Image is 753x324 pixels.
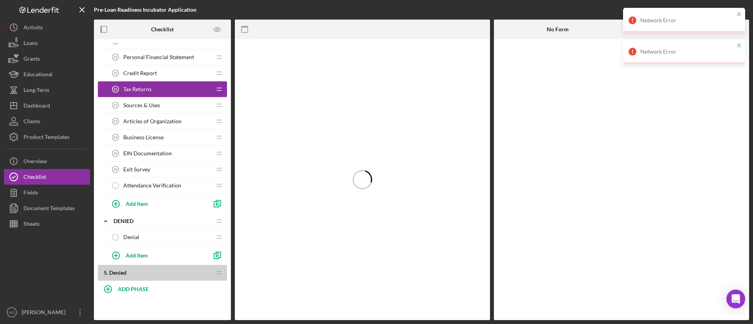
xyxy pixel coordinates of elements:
[23,129,69,147] div: Product Templates
[113,71,117,75] tspan: 20
[123,86,151,92] span: Tax Returns
[726,290,745,308] div: Open Intercom Messenger
[4,67,90,82] button: Educational
[113,167,117,171] tspan: 26
[123,150,172,157] span: EIN Documentation
[4,35,90,51] button: Loans
[113,103,117,107] tspan: 22
[23,35,38,53] div: Loans
[4,200,90,216] button: Document Templates
[23,98,50,115] div: Dashboard
[113,55,117,59] tspan: 19
[23,51,40,68] div: Grants
[123,70,157,76] span: Credit Report
[4,153,90,169] button: Overview
[126,248,148,263] div: Add Item
[113,39,117,43] tspan: 18
[118,286,149,292] b: ADD PHASE
[123,234,139,240] span: Denial
[106,247,207,263] button: Add Item
[4,51,90,67] button: Grants
[640,49,734,55] div: Network Error
[9,310,14,315] text: KD
[113,119,117,123] tspan: 23
[106,196,207,211] button: Add Item
[209,21,226,38] button: Preview as
[4,113,90,129] button: Clients
[4,216,90,232] button: Sheets
[4,20,90,35] button: Activity
[109,269,126,276] span: Denied
[23,185,38,202] div: Fields
[4,129,90,145] button: Product Templates
[123,182,181,189] span: Attendance Verification
[4,169,90,185] button: Checklist
[94,6,196,13] b: Pre-Loan Readiness Incubator Application
[151,26,174,32] b: Checklist
[113,218,211,224] div: Denied
[123,118,182,124] span: Articles of Organization
[123,134,164,140] span: Business License
[113,87,117,91] tspan: 21
[98,281,227,297] button: ADD PHASE
[23,20,43,37] div: Activity
[547,26,569,32] b: No Form
[126,196,148,211] div: Add Item
[23,216,40,234] div: Sheets
[123,102,160,108] span: Sources & Uses
[23,200,75,218] div: Document Templates
[113,151,117,155] tspan: 25
[4,82,90,98] button: Long-Term
[123,54,194,60] span: Personal Financial Statement
[23,113,40,131] div: Clients
[23,67,52,84] div: Educational
[4,185,90,200] button: Fields
[23,169,46,187] div: Checklist
[23,82,49,100] div: Long-Term
[104,269,108,276] span: 5 .
[737,11,742,18] button: close
[20,304,70,322] div: [PERSON_NAME]
[737,42,742,50] button: close
[23,153,47,171] div: Overview
[113,135,117,139] tspan: 24
[123,166,150,173] span: Exit Survey
[640,17,734,23] div: Network Error
[4,304,90,320] button: KD[PERSON_NAME]
[4,98,90,113] button: Dashboard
